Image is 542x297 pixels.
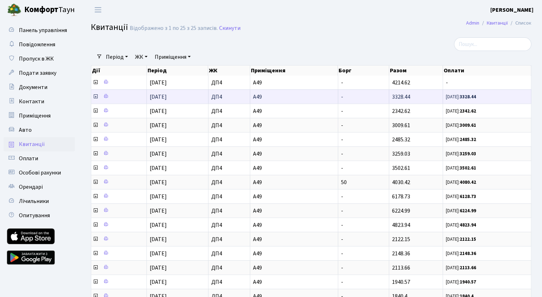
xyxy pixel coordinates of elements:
span: [DATE] [150,221,167,229]
th: Період [147,66,208,75]
a: Повідомлення [4,37,75,52]
span: - [341,107,343,115]
span: [DATE] [150,207,167,215]
small: [DATE]: [446,193,476,200]
a: Подати заявку [4,66,75,80]
small: [DATE]: [446,165,476,171]
span: А49 [253,80,335,85]
span: А49 [253,236,335,242]
span: 3009.61 [392,121,410,129]
li: Список [508,19,531,27]
a: Панель управління [4,23,75,37]
th: Приміщення [250,66,338,75]
span: А49 [253,208,335,214]
span: А49 [253,194,335,199]
b: 2485.32 [460,136,476,143]
span: [DATE] [150,278,167,286]
span: А49 [253,251,335,256]
span: 3502.61 [392,164,410,172]
span: 2342.62 [392,107,410,115]
span: Особові рахунки [19,169,61,177]
span: [DATE] [150,250,167,257]
span: ДП4 [211,279,247,285]
th: Оплати [443,66,531,75]
a: Документи [4,80,75,94]
span: [DATE] [150,79,167,87]
span: - [341,264,343,272]
span: 1940.57 [392,278,410,286]
a: [PERSON_NAME] [490,6,533,14]
span: А49 [253,123,335,128]
a: Опитування [4,208,75,223]
span: Подати заявку [19,69,56,77]
span: ДП4 [211,123,247,128]
span: [DATE] [150,164,167,172]
b: 2342.62 [460,108,476,114]
span: Квитанції [91,21,128,33]
a: Пропуск в ЖК [4,52,75,66]
img: logo.png [7,3,21,17]
span: - [341,79,343,87]
span: - [341,235,343,243]
span: ДП4 [211,208,247,214]
span: [DATE] [150,136,167,144]
b: 3502.61 [460,165,476,171]
span: Пропуск в ЖК [19,55,54,63]
span: - [341,121,343,129]
span: - [341,193,343,200]
span: Опитування [19,212,50,219]
a: Особові рахунки [4,166,75,180]
span: - [341,278,343,286]
span: А49 [253,265,335,271]
input: Пошук... [454,37,531,51]
div: Відображено з 1 по 25 з 25 записів. [130,25,218,32]
span: [DATE] [150,264,167,272]
span: 2113.66 [392,264,410,272]
th: Дії [91,66,147,75]
small: [DATE]: [446,108,476,114]
b: Комфорт [24,4,58,15]
span: А49 [253,179,335,185]
small: [DATE]: [446,208,476,214]
span: А49 [253,279,335,285]
span: Документи [19,83,47,91]
small: [DATE]: [446,136,476,143]
span: 6224.99 [392,207,410,215]
span: [DATE] [150,235,167,243]
a: ЖК [132,51,150,63]
span: 4823.94 [392,221,410,229]
b: 6128.73 [460,193,476,200]
span: А49 [253,137,335,142]
span: - [341,164,343,172]
span: 6178.73 [392,193,410,200]
th: Борг [338,66,389,75]
span: - [341,250,343,257]
a: Скинути [219,25,241,32]
span: ДП4 [211,80,247,85]
a: Контакти [4,94,75,109]
span: ДП4 [211,151,247,157]
span: - [341,150,343,158]
small: [DATE]: [446,94,476,100]
span: ДП4 [211,194,247,199]
small: [DATE]: [446,279,476,285]
a: Admin [466,19,479,27]
a: Період [103,51,131,63]
b: 4823.94 [460,222,476,228]
span: 4214.62 [392,79,410,87]
span: [DATE] [150,121,167,129]
span: А49 [253,222,335,228]
span: 50 [341,178,347,186]
span: 2148.36 [392,250,410,257]
a: Авто [4,123,75,137]
small: [DATE]: [446,151,476,157]
button: Переключити навігацію [89,4,107,16]
span: - [341,136,343,144]
span: [DATE] [150,178,167,186]
span: Панель управління [19,26,67,34]
small: [DATE]: [446,122,476,129]
span: Квитанції [19,140,45,148]
span: - [341,207,343,215]
a: Оплати [4,151,75,166]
